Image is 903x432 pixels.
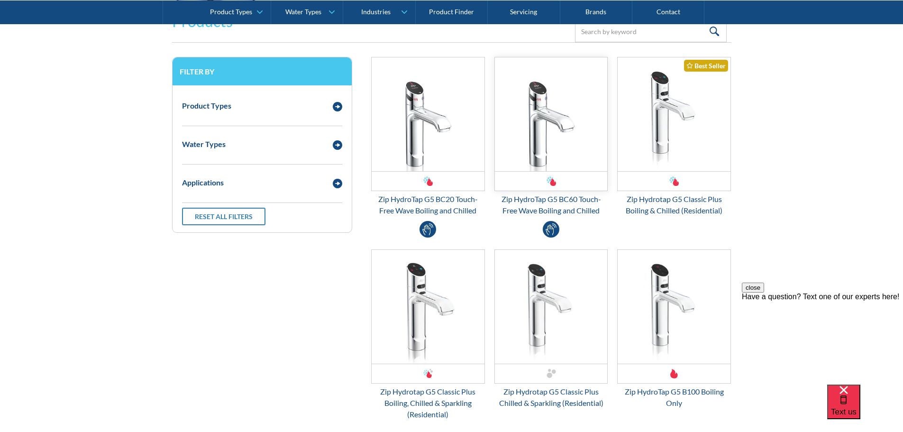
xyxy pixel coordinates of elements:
[371,249,485,420] a: Zip Hydrotap G5 Classic Plus Boiling, Chilled & Sparkling (Residential)Zip Hydrotap G5 Classic Pl...
[684,60,728,72] div: Best Seller
[361,8,391,16] div: Industries
[182,100,231,111] div: Product Types
[827,385,903,432] iframe: podium webchat widget bubble
[180,67,345,76] h3: Filter by
[617,249,731,409] a: Zip HydroTap G5 B100 Boiling OnlyZip HydroTap G5 B100 Boiling Only
[371,193,485,216] div: Zip HydroTap G5 BC20 Touch-Free Wave Boiling and Chilled
[618,250,730,364] img: Zip HydroTap G5 B100 Boiling Only
[372,57,484,171] img: Zip HydroTap G5 BC20 Touch-Free Wave Boiling and Chilled
[210,8,252,16] div: Product Types
[494,386,608,409] div: Zip Hydrotap G5 Classic Plus Chilled & Sparkling (Residential)
[618,57,730,171] img: Zip Hydrotap G5 Classic Plus Boiling & Chilled (Residential)
[494,193,608,216] div: Zip HydroTap G5 BC60 Touch-Free Wave Boiling and Chilled
[617,193,731,216] div: Zip Hydrotap G5 Classic Plus Boiling & Chilled (Residential)
[494,249,608,409] a: Zip Hydrotap G5 Classic Plus Chilled & Sparkling (Residential)Zip Hydrotap G5 Classic Plus Chille...
[182,138,226,150] div: Water Types
[575,21,727,42] input: Search by keyword
[495,57,608,171] img: Zip HydroTap G5 BC60 Touch-Free Wave Boiling and Chilled
[742,283,903,396] iframe: podium webchat widget prompt
[617,386,731,409] div: Zip HydroTap G5 B100 Boiling Only
[494,57,608,216] a: Zip HydroTap G5 BC60 Touch-Free Wave Boiling and ChilledZip HydroTap G5 BC60 Touch-Free Wave Boil...
[372,250,484,364] img: Zip Hydrotap G5 Classic Plus Boiling, Chilled & Sparkling (Residential)
[371,57,485,216] a: Zip HydroTap G5 BC20 Touch-Free Wave Boiling and ChilledZip HydroTap G5 BC20 Touch-Free Wave Boil...
[617,57,731,216] a: Zip Hydrotap G5 Classic Plus Boiling & Chilled (Residential)Best SellerZip Hydrotap G5 Classic Pl...
[182,208,265,225] a: Reset all filters
[495,250,608,364] img: Zip Hydrotap G5 Classic Plus Chilled & Sparkling (Residential)
[182,177,224,188] div: Applications
[371,386,485,420] div: Zip Hydrotap G5 Classic Plus Boiling, Chilled & Sparkling (Residential)
[285,8,321,16] div: Water Types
